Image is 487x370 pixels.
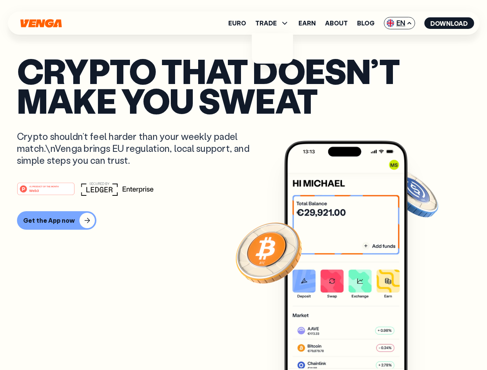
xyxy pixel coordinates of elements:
[325,20,348,26] a: About
[228,20,246,26] a: Euro
[17,187,75,197] a: #1 PRODUCT OF THE MONTHWeb3
[19,19,62,28] svg: Home
[384,166,440,221] img: USDC coin
[17,56,470,115] p: Crypto that doesn’t make you sweat
[29,185,59,187] tspan: #1 PRODUCT OF THE MONTH
[386,19,394,27] img: flag-uk
[424,17,474,29] button: Download
[255,20,277,26] span: TRADE
[17,211,470,230] a: Get the App now
[29,188,39,192] tspan: Web3
[255,18,289,28] span: TRADE
[17,130,261,166] p: Crypto shouldn’t feel harder than your weekly padel match.\nVenga brings EU regulation, local sup...
[23,217,75,224] div: Get the App now
[357,20,374,26] a: Blog
[17,211,96,230] button: Get the App now
[384,17,415,29] span: EN
[234,218,303,287] img: Bitcoin
[298,20,316,26] a: Earn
